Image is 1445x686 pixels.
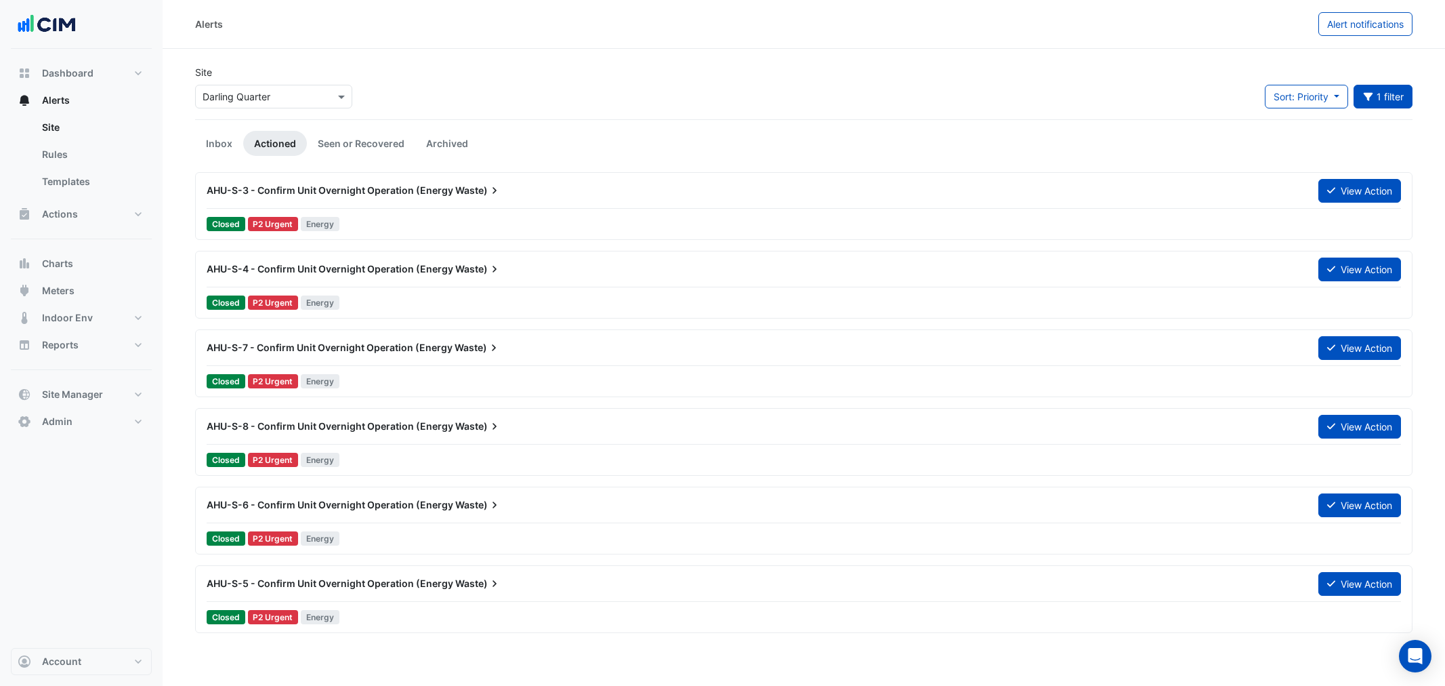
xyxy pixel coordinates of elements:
[301,296,339,310] span: Energy
[248,610,299,624] div: P2 Urgent
[11,648,152,675] button: Account
[248,217,299,231] div: P2 Urgent
[1318,12,1412,36] button: Alert notifications
[11,60,152,87] button: Dashboard
[42,388,103,401] span: Site Manager
[195,131,243,156] a: Inbox
[207,263,453,275] span: AHU-S-4 - Confirm Unit Overnight Operation (Energy
[11,201,152,228] button: Actions
[16,11,77,38] img: Company Logo
[207,342,453,353] span: AHU-S-7 - Confirm Unit Overnight Operation (Energy
[18,94,31,107] app-icon: Alerts
[455,498,501,512] span: Waste)
[1354,85,1413,108] button: 1 filter
[207,217,245,231] span: Closed
[18,311,31,325] app-icon: Indoor Env
[455,420,501,433] span: Waste)
[243,131,307,156] a: Actioned
[195,17,223,31] div: Alerts
[31,168,152,195] a: Templates
[11,114,152,201] div: Alerts
[11,408,152,435] button: Admin
[455,341,501,355] span: Waste)
[18,66,31,80] app-icon: Dashboard
[1265,85,1348,108] button: Sort: Priority
[11,277,152,304] button: Meters
[207,531,245,546] span: Closed
[42,655,81,668] span: Account
[248,531,299,546] div: P2 Urgent
[1318,572,1401,596] button: View Action
[207,296,245,310] span: Closed
[455,262,501,276] span: Waste)
[207,610,245,624] span: Closed
[1318,493,1401,517] button: View Action
[415,131,479,156] a: Archived
[207,453,245,467] span: Closed
[248,296,299,310] div: P2 Urgent
[42,207,78,221] span: Actions
[18,207,31,221] app-icon: Actions
[301,610,339,624] span: Energy
[42,338,79,352] span: Reports
[18,338,31,352] app-icon: Reports
[1318,415,1401,439] button: View Action
[18,257,31,270] app-icon: Charts
[301,531,339,546] span: Energy
[248,453,299,467] div: P2 Urgent
[207,184,453,196] span: AHU-S-3 - Confirm Unit Overnight Operation (Energy
[18,388,31,401] app-icon: Site Manager
[11,381,152,408] button: Site Manager
[1399,640,1431,672] div: Open Intercom Messenger
[301,374,339,388] span: Energy
[1327,18,1404,30] span: Alert notifications
[1318,179,1401,203] button: View Action
[455,184,501,197] span: Waste)
[31,141,152,168] a: Rules
[301,453,339,467] span: Energy
[207,578,453,589] span: AHU-S-5 - Confirm Unit Overnight Operation (Energy
[207,420,453,432] span: AHU-S-8 - Confirm Unit Overnight Operation (Energy
[11,331,152,359] button: Reports
[11,250,152,277] button: Charts
[1318,258,1401,281] button: View Action
[1318,336,1401,360] button: View Action
[301,217,339,231] span: Energy
[248,374,299,388] div: P2 Urgent
[18,415,31,428] app-icon: Admin
[1274,91,1328,102] span: Sort: Priority
[195,65,212,79] label: Site
[42,94,70,107] span: Alerts
[455,577,501,590] span: Waste)
[11,304,152,331] button: Indoor Env
[42,311,93,325] span: Indoor Env
[18,284,31,298] app-icon: Meters
[207,499,453,510] span: AHU-S-6 - Confirm Unit Overnight Operation (Energy
[42,66,93,80] span: Dashboard
[207,374,245,388] span: Closed
[307,131,415,156] a: Seen or Recovered
[31,114,152,141] a: Site
[11,87,152,114] button: Alerts
[42,284,75,298] span: Meters
[42,257,73,270] span: Charts
[42,415,72,428] span: Admin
